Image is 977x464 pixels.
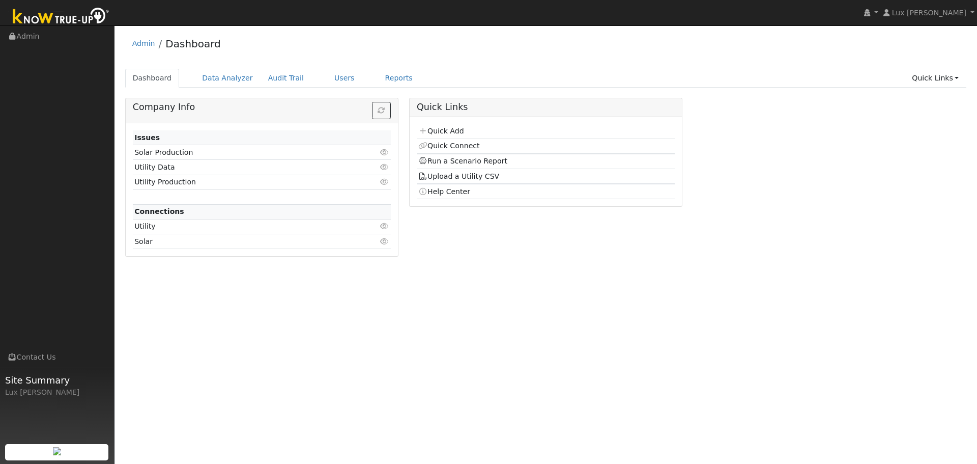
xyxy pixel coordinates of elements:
img: retrieve [53,447,61,455]
span: Site Summary [5,373,109,387]
a: Quick Links [904,69,966,88]
td: Utility [133,219,349,234]
strong: Issues [134,133,160,142]
td: Utility Data [133,160,349,175]
td: Utility Production [133,175,349,189]
a: Upload a Utility CSV [418,172,499,180]
span: Lux [PERSON_NAME] [892,9,966,17]
a: Data Analyzer [194,69,261,88]
a: Dashboard [165,38,221,50]
strong: Connections [134,207,184,215]
h5: Quick Links [417,102,675,113]
i: Click to view [380,149,389,156]
h5: Company Info [133,102,391,113]
a: Reports [378,69,420,88]
td: Solar Production [133,145,349,160]
td: Solar [133,234,349,249]
a: Help Center [418,187,470,196]
a: Users [327,69,362,88]
img: Know True-Up [8,6,114,29]
a: Dashboard [125,69,180,88]
i: Click to view [380,178,389,185]
a: Run a Scenario Report [418,157,507,165]
a: Quick Add [418,127,464,135]
i: Click to view [380,238,389,245]
a: Admin [132,39,155,47]
div: Lux [PERSON_NAME] [5,387,109,398]
i: Click to view [380,163,389,171]
a: Quick Connect [418,142,479,150]
i: Click to view [380,223,389,230]
a: Audit Trail [261,69,311,88]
